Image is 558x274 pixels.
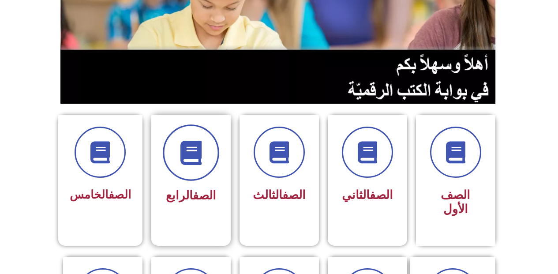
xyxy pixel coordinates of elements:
span: الرابع [166,188,216,203]
a: الصف [370,188,393,202]
a: الصف [282,188,306,202]
span: الصف الأول [441,188,470,216]
a: الصف [193,188,216,203]
span: الخامس [70,188,131,201]
span: الثالث [253,188,306,202]
span: الثاني [342,188,393,202]
a: الصف [109,188,131,201]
